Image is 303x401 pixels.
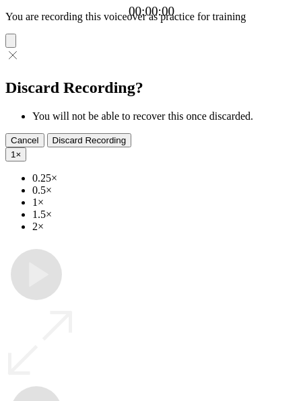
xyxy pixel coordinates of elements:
button: Discard Recording [47,133,132,147]
li: 0.25× [32,172,298,184]
a: 00:00:00 [129,4,174,19]
li: 1.5× [32,209,298,221]
button: Cancel [5,133,44,147]
p: You are recording this voiceover as practice for training [5,11,298,23]
li: 1× [32,196,298,209]
button: 1× [5,147,26,161]
li: You will not be able to recover this once discarded. [32,110,298,122]
span: 1 [11,149,15,159]
h2: Discard Recording? [5,79,298,97]
li: 0.5× [32,184,298,196]
li: 2× [32,221,298,233]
